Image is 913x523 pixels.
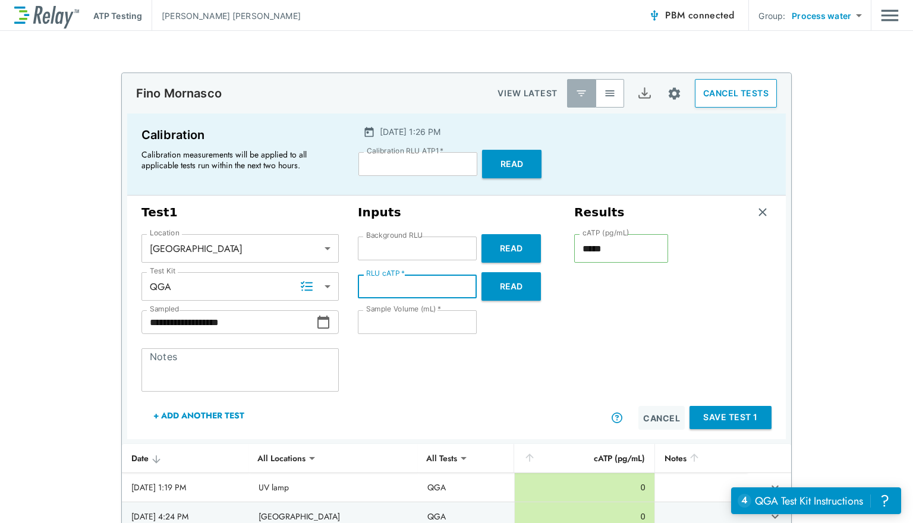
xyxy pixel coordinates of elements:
div: 0 [524,481,645,493]
label: Sampled [150,305,180,313]
div: All Locations [249,446,314,470]
button: Read [481,272,541,301]
div: [DATE] 1:19 PM [131,481,240,493]
label: Background RLU [366,231,423,240]
label: cATP (pg/mL) [583,229,629,237]
p: Group: [758,10,785,22]
div: Notes [665,451,738,465]
th: Date [122,444,249,473]
div: QGA [141,275,339,298]
img: Latest [575,87,587,99]
button: CANCEL TESTS [695,79,777,108]
img: Calender Icon [363,126,375,138]
img: Connected Icon [648,10,660,21]
img: Settings Icon [667,86,682,101]
p: Calibration measurements will be applied to all applicable tests run within the next two hours. [141,149,332,171]
button: Read [481,234,541,263]
label: Sample Volume (mL) [366,305,441,313]
h3: Results [574,205,625,220]
button: + Add Another Test [141,401,256,430]
iframe: Resource center [731,487,901,514]
h3: Test 1 [141,205,339,220]
p: ATP Testing [93,10,142,22]
p: Fino Mornasco [136,86,222,100]
input: Choose date, selected date is Sep 15, 2025 [141,310,316,334]
p: [PERSON_NAME] [PERSON_NAME] [162,10,301,22]
img: Export Icon [637,86,652,101]
img: Drawer Icon [881,4,899,27]
button: Cancel [638,406,685,430]
img: LuminUltra Relay [14,3,79,29]
button: Site setup [659,78,690,109]
img: Remove [757,206,769,218]
div: 0 [524,511,645,522]
span: PBM [665,7,734,24]
div: cATP (pg/mL) [524,451,645,465]
button: expand row [765,477,785,497]
label: RLU cATP [366,269,405,278]
button: Main menu [881,4,899,27]
div: [DATE] 4:24 PM [131,511,240,522]
td: QGA [418,473,515,502]
td: UV lamp [249,473,417,502]
button: Export [630,79,659,108]
button: Save Test 1 [690,406,772,429]
button: PBM connected [644,4,739,27]
img: View All [604,87,616,99]
h3: Inputs [358,205,555,220]
div: All Tests [418,446,465,470]
span: connected [688,8,735,22]
div: [GEOGRAPHIC_DATA] [141,237,339,260]
button: Read [482,150,541,178]
p: VIEW LATEST [498,86,558,100]
label: Location [150,229,180,237]
p: [DATE] 1:26 PM [380,125,440,138]
label: Calibration RLU ATP1 [367,147,443,155]
label: Test Kit [150,267,176,275]
p: Calibration [141,125,337,144]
